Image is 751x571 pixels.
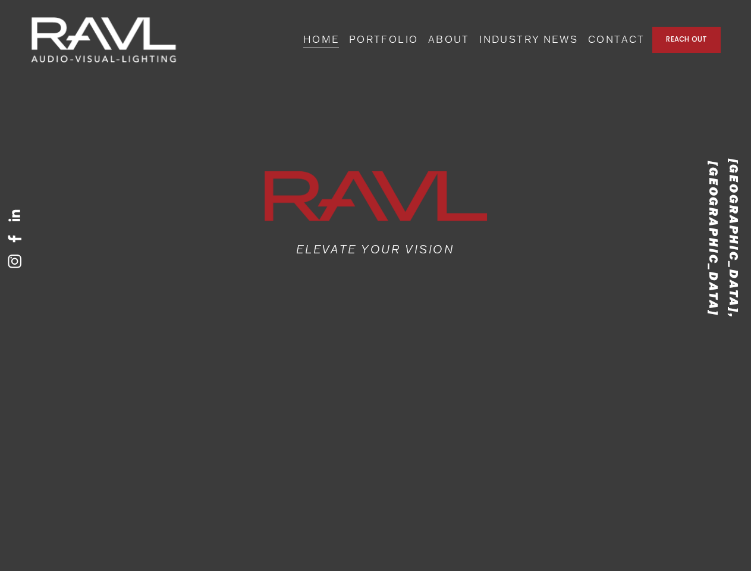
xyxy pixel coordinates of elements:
[296,242,455,256] em: ELEVATE YOUR VISION
[7,231,21,246] a: Facebook
[303,30,340,49] a: HOME
[588,30,645,49] a: CONTACT
[652,27,721,54] a: REACH OUT
[7,209,21,223] a: LinkedIn
[479,30,578,49] a: INDUSTRY NEWS
[349,30,419,49] a: PORTFOLIO
[428,30,470,49] a: ABOUT
[7,254,21,268] a: Instagram
[706,159,741,323] em: [GEOGRAPHIC_DATA], [GEOGRAPHIC_DATA]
